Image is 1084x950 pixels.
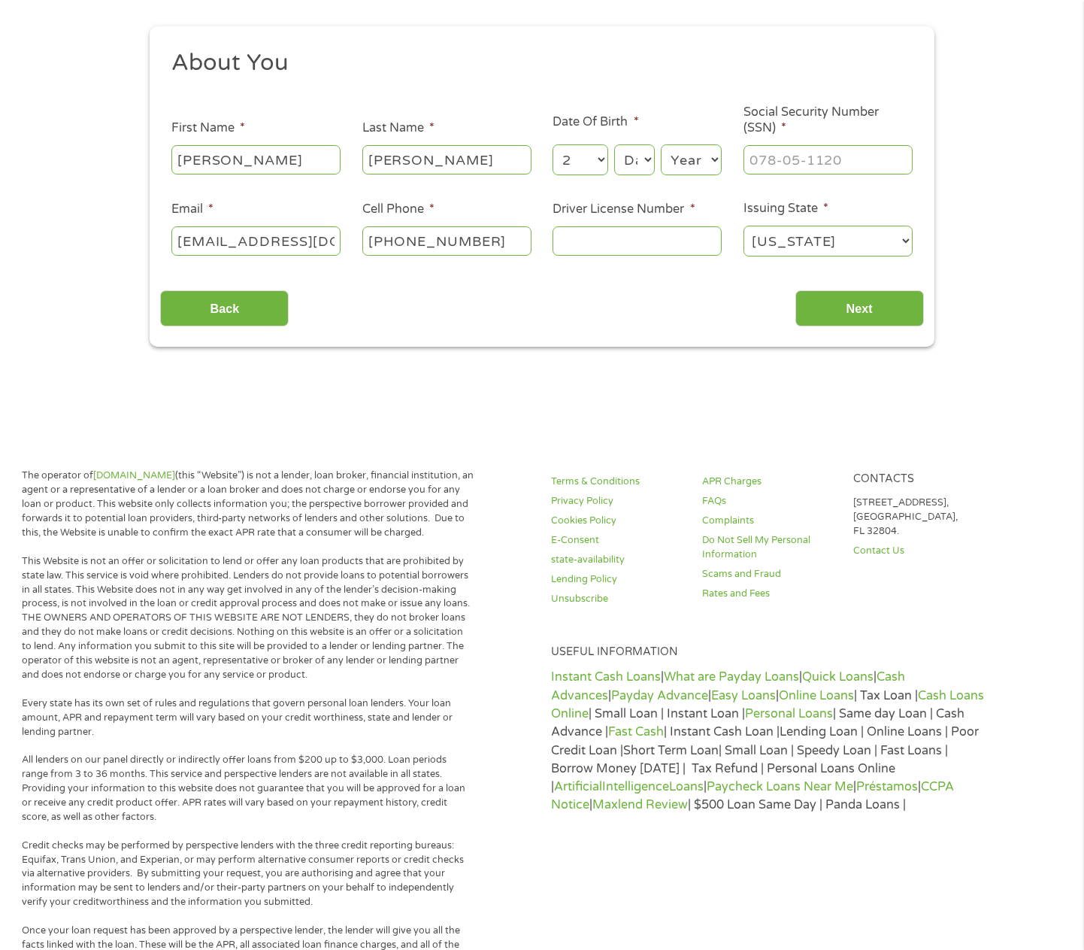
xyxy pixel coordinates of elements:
a: Quick Loans [802,669,874,684]
a: Contact Us [853,544,986,558]
a: state-availability [551,553,683,567]
input: Smith [362,145,531,174]
a: Cash Advances [551,669,905,703]
input: (541) 754-3010 [362,226,531,255]
label: Cell Phone [362,202,435,217]
a: Do Not Sell My Personal Information [702,533,834,562]
a: Lending Policy [551,572,683,587]
label: Driver License Number [553,202,695,217]
a: Rates and Fees [702,587,834,601]
a: [DOMAIN_NAME] [93,469,175,481]
h4: Contacts [853,472,986,487]
a: Privacy Policy [551,494,683,508]
h4: Useful Information [551,645,986,660]
label: Date Of Birth [553,114,638,130]
label: Email [171,202,213,217]
a: Loans [669,779,704,794]
p: The operator of (this “Website”) is not a lender, loan broker, financial institution, an agent or... [22,469,474,539]
input: John [171,145,341,174]
a: Cash Loans Online [551,688,984,721]
a: Instant Cash Loans [551,669,661,684]
a: E-Consent [551,533,683,548]
h2: About You [171,48,902,78]
a: Préstamos [856,779,918,794]
p: This Website is not an offer or solicitation to lend or offer any loan products that are prohibit... [22,554,474,682]
label: Social Security Number (SSN) [743,105,913,136]
a: Easy Loans [711,688,776,703]
label: Last Name [362,120,435,136]
p: | | | | | | | Tax Loan | | Small Loan | Instant Loan | | Same day Loan | Cash Advance | | Instant... [551,668,986,814]
a: APR Charges [702,475,834,489]
p: Credit checks may be performed by perspective lenders with the three credit reporting bureaus: Eq... [22,839,474,909]
a: Cookies Policy [551,514,683,528]
a: FAQs [702,494,834,508]
a: Fast Cash [608,724,664,739]
a: Maxlend Review [592,797,688,812]
a: Payday Advance [611,688,708,703]
p: [STREET_ADDRESS], [GEOGRAPHIC_DATA], FL 32804. [853,496,986,539]
a: What are Payday Loans [664,669,799,684]
input: Back [160,290,289,327]
a: Intelligence [602,779,669,794]
a: Paycheck Loans Near Me [707,779,853,794]
input: Next [795,290,924,327]
p: All lenders on our panel directly or indirectly offer loans from $200 up to $3,000. Loan periods ... [22,753,474,824]
label: First Name [171,120,245,136]
a: Online Loans [779,688,854,703]
label: Issuing State [743,201,828,217]
a: Unsubscribe [551,592,683,606]
a: Artificial [554,779,602,794]
p: Every state has its own set of rules and regulations that govern personal loan lenders. Your loan... [22,697,474,739]
input: 078-05-1120 [743,145,913,174]
a: Scams and Fraud [702,567,834,581]
input: john@gmail.com [171,226,341,255]
a: Personal Loans [745,706,833,721]
a: Complaints [702,514,834,528]
a: Terms & Conditions [551,475,683,489]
